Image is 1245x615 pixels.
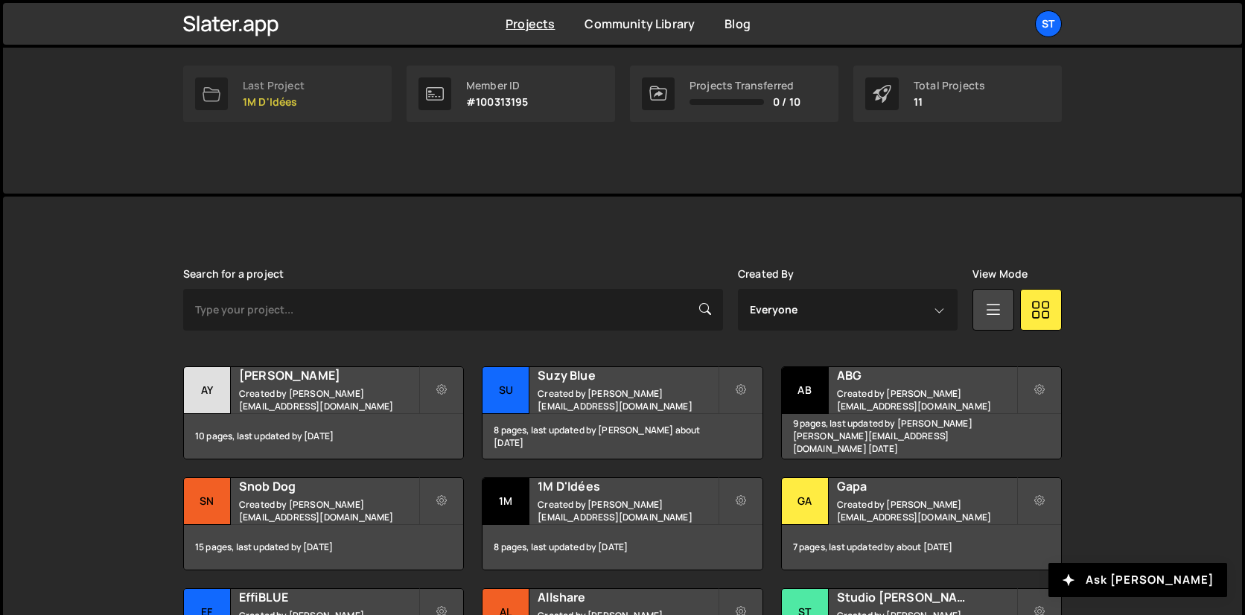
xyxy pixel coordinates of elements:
[738,268,795,280] label: Created By
[243,96,305,108] p: 1M D'Idées
[690,80,800,92] div: Projects Transferred
[972,268,1028,280] label: View Mode
[538,589,717,605] h2: Allshare
[538,498,717,523] small: Created by [PERSON_NAME][EMAIL_ADDRESS][DOMAIN_NAME]
[183,477,464,570] a: Sn Snob Dog Created by [PERSON_NAME][EMAIL_ADDRESS][DOMAIN_NAME] 15 pages, last updated by [DATE]
[782,525,1061,570] div: 7 pages, last updated by about [DATE]
[1048,563,1227,597] button: Ask [PERSON_NAME]
[538,387,717,412] small: Created by [PERSON_NAME][EMAIL_ADDRESS][DOMAIN_NAME]
[837,498,1016,523] small: Created by [PERSON_NAME][EMAIL_ADDRESS][DOMAIN_NAME]
[914,96,985,108] p: 11
[483,525,762,570] div: 8 pages, last updated by [DATE]
[837,387,1016,412] small: Created by [PERSON_NAME][EMAIL_ADDRESS][DOMAIN_NAME]
[239,589,418,605] h2: EffiBLUE
[725,16,751,32] a: Blog
[837,367,1016,383] h2: ABG
[184,414,463,459] div: 10 pages, last updated by [DATE]
[585,16,695,32] a: Community Library
[239,387,418,412] small: Created by [PERSON_NAME][EMAIL_ADDRESS][DOMAIN_NAME]
[482,477,762,570] a: 1M 1M D'Idées Created by [PERSON_NAME][EMAIL_ADDRESS][DOMAIN_NAME] 8 pages, last updated by [DATE]
[482,366,762,459] a: Su Suzy Blue Created by [PERSON_NAME][EMAIL_ADDRESS][DOMAIN_NAME] 8 pages, last updated by [PERSO...
[773,96,800,108] span: 0 / 10
[538,367,717,383] h2: Suzy Blue
[183,66,392,122] a: Last Project 1M D'Idées
[183,289,723,331] input: Type your project...
[183,268,284,280] label: Search for a project
[184,525,463,570] div: 15 pages, last updated by [DATE]
[466,96,529,108] p: #100313195
[483,367,529,414] div: Su
[184,367,231,414] div: Ay
[239,478,418,494] h2: Snob Dog
[506,16,555,32] a: Projects
[782,367,829,414] div: AB
[781,477,1062,570] a: Ga Gapa Created by [PERSON_NAME][EMAIL_ADDRESS][DOMAIN_NAME] 7 pages, last updated by about [DATE]
[483,478,529,525] div: 1M
[183,366,464,459] a: Ay [PERSON_NAME] Created by [PERSON_NAME][EMAIL_ADDRESS][DOMAIN_NAME] 10 pages, last updated by [...
[239,498,418,523] small: Created by [PERSON_NAME][EMAIL_ADDRESS][DOMAIN_NAME]
[914,80,985,92] div: Total Projects
[239,367,418,383] h2: [PERSON_NAME]
[1035,10,1062,37] a: St
[837,478,1016,494] h2: Gapa
[782,414,1061,459] div: 9 pages, last updated by [PERSON_NAME] [PERSON_NAME][EMAIL_ADDRESS][DOMAIN_NAME] [DATE]
[781,366,1062,459] a: AB ABG Created by [PERSON_NAME][EMAIL_ADDRESS][DOMAIN_NAME] 9 pages, last updated by [PERSON_NAME...
[837,589,1016,605] h2: Studio [PERSON_NAME]
[184,478,231,525] div: Sn
[243,80,305,92] div: Last Project
[466,80,529,92] div: Member ID
[782,478,829,525] div: Ga
[538,478,717,494] h2: 1M D'Idées
[483,414,762,459] div: 8 pages, last updated by [PERSON_NAME] about [DATE]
